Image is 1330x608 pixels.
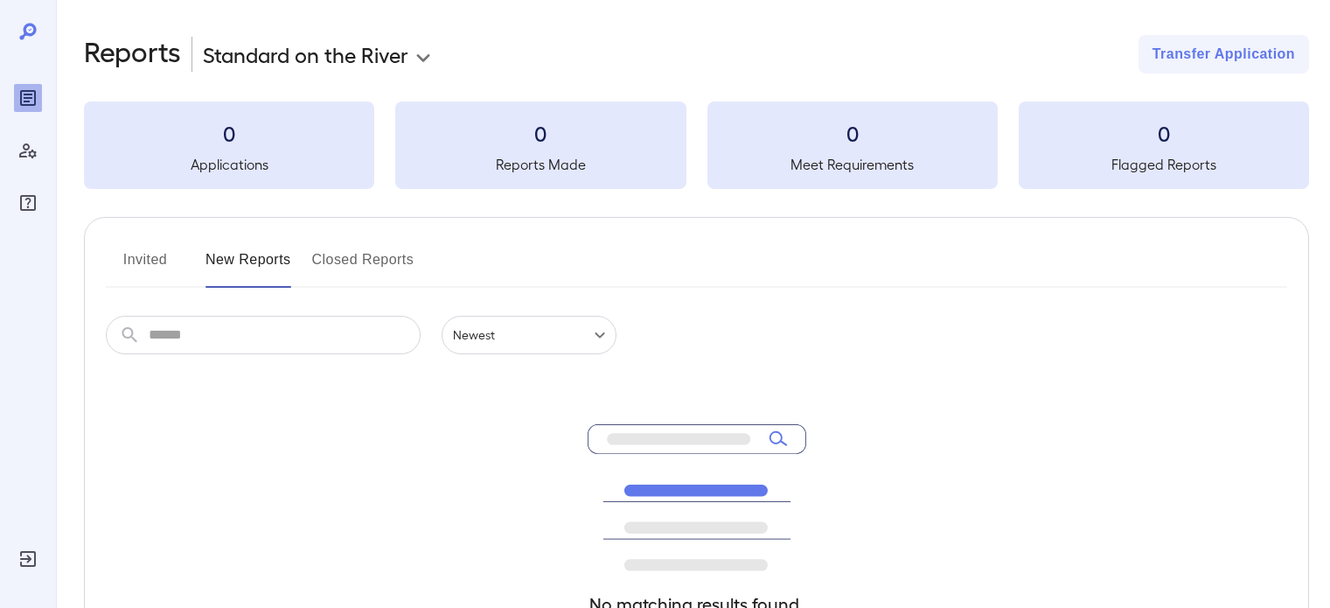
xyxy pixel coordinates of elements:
[14,136,42,164] div: Manage Users
[205,246,291,288] button: New Reports
[395,119,686,147] h3: 0
[84,154,374,175] h5: Applications
[203,40,408,68] p: Standard on the River
[84,119,374,147] h3: 0
[1139,35,1309,73] button: Transfer Application
[707,119,998,147] h3: 0
[14,545,42,573] div: Log Out
[14,84,42,112] div: Reports
[84,101,1309,189] summary: 0Applications0Reports Made0Meet Requirements0Flagged Reports
[1019,154,1309,175] h5: Flagged Reports
[84,35,181,73] h2: Reports
[312,246,414,288] button: Closed Reports
[106,246,185,288] button: Invited
[707,154,998,175] h5: Meet Requirements
[14,189,42,217] div: FAQ
[442,316,616,354] div: Newest
[395,154,686,175] h5: Reports Made
[1019,119,1309,147] h3: 0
